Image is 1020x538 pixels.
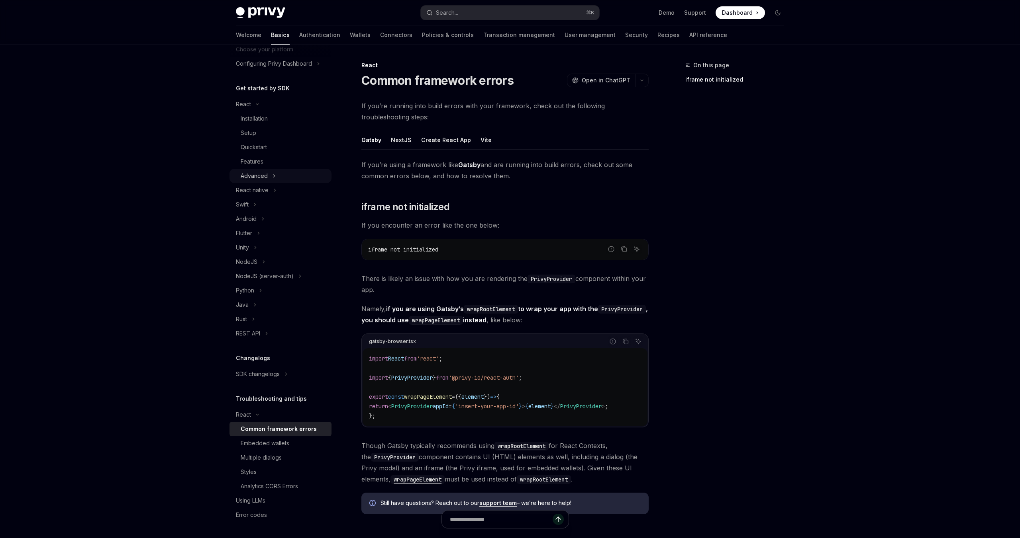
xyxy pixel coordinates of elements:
[229,140,331,154] a: Quickstart
[229,226,331,240] button: Toggle Flutter section
[449,403,452,410] span: =
[605,403,608,410] span: ;
[229,255,331,269] button: Toggle NodeJS section
[236,300,249,310] div: Java
[421,6,599,20] button: Open search
[391,374,433,381] span: PrivyProvider
[452,393,455,400] span: =
[229,212,331,226] button: Toggle Android section
[361,201,449,213] span: iframe not initialized
[388,355,404,362] span: React
[409,316,463,325] code: wrapPageElement
[421,131,471,149] div: Create React App
[659,9,675,17] a: Demo
[229,57,331,71] button: Toggle Configuring Privy Dashboard section
[582,76,630,84] span: Open in ChatGPT
[464,305,518,314] code: wrapRootElement
[236,99,251,109] div: React
[693,60,729,70] span: On this page
[369,412,375,419] span: };
[391,403,433,410] span: PrivyProvider
[229,508,331,522] a: Error codes
[433,374,436,381] span: }
[236,394,307,403] h5: Troubleshooting and tips
[236,25,261,45] a: Welcome
[229,183,331,197] button: Toggle React native section
[236,84,290,93] h5: Get started by SDK
[369,336,416,347] div: gatsby-browser.tsx
[404,355,417,362] span: from
[525,403,528,410] span: {
[229,197,331,212] button: Toggle Swift section
[409,316,463,324] a: wrapPageElement
[361,303,649,326] span: Namely, , like below:
[369,393,388,400] span: export
[455,403,519,410] span: 'insert-your-app-id'
[229,298,331,312] button: Toggle Java section
[433,403,449,410] span: appId
[519,403,522,410] span: }
[404,393,452,400] span: wrapPageElement
[481,131,492,149] div: Vite
[479,499,517,507] a: support team
[229,126,331,140] a: Setup
[517,475,571,484] code: wrapRootElement
[388,374,391,381] span: {
[241,142,267,152] div: Quickstart
[241,467,257,477] div: Styles
[241,424,317,434] div: Common framework errors
[602,403,605,410] span: >
[236,59,312,68] div: Configuring Privy Dashboard
[229,465,331,479] a: Styles
[369,355,388,362] span: import
[361,73,514,88] h1: Common framework errors
[657,25,680,45] a: Recipes
[494,442,549,450] a: wrapRootElement
[455,393,461,400] span: ({
[236,200,249,209] div: Swift
[771,6,784,19] button: Toggle dark mode
[361,131,381,149] div: Gatsby
[608,336,618,347] button: Report incorrect code
[236,410,251,419] div: React
[368,246,438,253] span: iframe not initialized
[271,25,290,45] a: Basics
[722,9,753,17] span: Dashboard
[229,367,331,381] button: Toggle SDK changelogs section
[241,171,268,181] div: Advanced
[229,269,331,283] button: Toggle NodeJS (server-auth) section
[236,510,267,520] div: Error codes
[236,228,252,238] div: Flutter
[490,393,496,400] span: =>
[494,442,549,450] code: wrapRootElement
[449,374,519,381] span: '@privy-io/react-auth'
[229,312,331,326] button: Toggle Rust section
[685,73,790,86] a: iframe not initialized
[299,25,340,45] a: Authentication
[236,353,270,363] h5: Changelogs
[241,481,298,491] div: Analytics CORS Errors
[369,403,388,410] span: return
[361,61,649,69] div: React
[241,114,268,123] div: Installation
[586,10,594,16] span: ⌘ K
[361,220,649,231] span: If you encounter an error like the one below:
[689,25,727,45] a: API reference
[369,500,377,508] svg: Info
[229,97,331,111] button: Toggle React section
[236,185,269,195] div: React native
[229,326,331,341] button: Toggle REST API section
[606,244,616,254] button: Report incorrect code
[371,453,419,462] code: PrivyProvider
[229,436,331,450] a: Embedded wallets
[361,100,649,123] span: If you’re running into build errors with your framework, check out the following troubleshooting ...
[528,403,551,410] span: element
[560,403,602,410] span: PrivyProvider
[684,9,706,17] a: Support
[361,159,649,181] span: If you’re using a framework like and are running into build errors, check out some common errors ...
[422,25,474,45] a: Policies & controls
[369,374,388,381] span: import
[461,393,484,400] span: element
[388,403,391,410] span: <
[452,403,455,410] span: {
